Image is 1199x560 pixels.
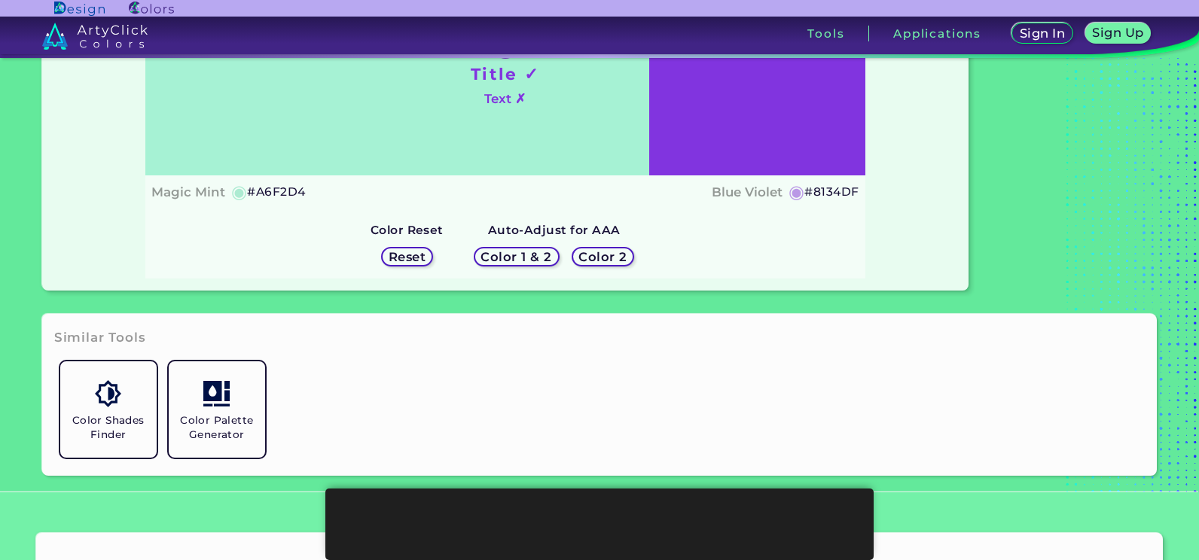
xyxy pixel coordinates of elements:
h4: Magic Mint [151,181,225,203]
h3: Applications [893,28,981,39]
a: Sign Up [1083,23,1152,44]
h5: Color 1 & 2 [479,250,554,263]
a: Sign In [1010,23,1075,44]
h5: ◉ [789,183,805,201]
img: ArtyClick Design logo [54,2,105,16]
h3: Tools [807,28,844,39]
h4: Text ✗ [484,88,526,110]
h5: Color Palette Generator [175,413,259,442]
img: logo_artyclick_colors_white.svg [42,23,148,50]
h5: Color 2 [578,250,629,263]
h5: Sign Up [1091,26,1146,39]
h5: ◉ [231,183,248,201]
h1: Title ✓ [471,62,540,85]
img: icon_color_shades.svg [95,380,121,406]
h5: #8134DF [804,182,859,202]
h5: Color Shades Finder [66,413,151,442]
h3: Similar Tools [54,329,146,347]
h5: #A6F2D4 [247,182,305,202]
img: icon_col_pal_col.svg [203,380,230,406]
h4: Blue Violet [712,181,783,203]
strong: Color Reset [371,223,444,237]
h5: Reset [387,250,426,263]
iframe: Advertisement [325,488,874,556]
h5: Sign In [1018,27,1066,40]
a: Color Palette Generator [163,355,271,464]
a: Color Shades Finder [54,355,163,464]
strong: Auto-Adjust for AAA [488,223,621,237]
